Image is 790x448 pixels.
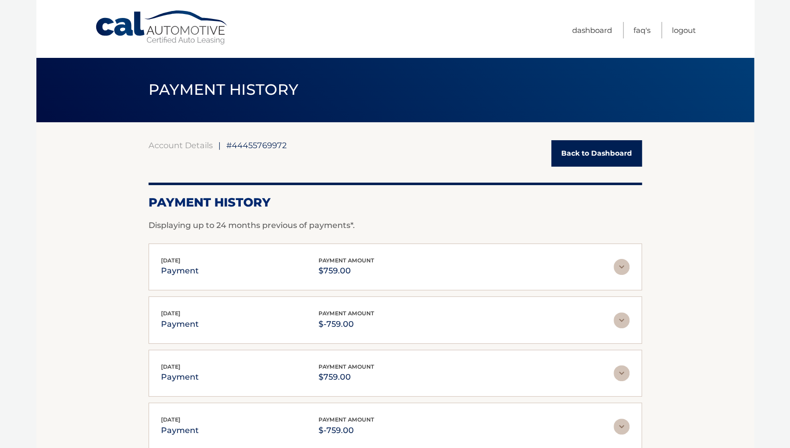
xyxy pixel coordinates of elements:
[572,22,612,38] a: Dashboard
[318,264,374,278] p: $759.00
[614,259,630,275] img: accordion-rest.svg
[218,140,221,150] span: |
[614,365,630,381] img: accordion-rest.svg
[161,363,180,370] span: [DATE]
[633,22,650,38] a: FAQ's
[149,80,299,99] span: PAYMENT HISTORY
[318,257,374,264] span: payment amount
[161,416,180,423] span: [DATE]
[161,317,199,331] p: payment
[149,140,213,150] a: Account Details
[161,264,199,278] p: payment
[614,312,630,328] img: accordion-rest.svg
[318,317,374,331] p: $-759.00
[161,257,180,264] span: [DATE]
[161,370,199,384] p: payment
[149,195,642,210] h2: Payment History
[318,424,374,438] p: $-759.00
[318,416,374,423] span: payment amount
[318,310,374,317] span: payment amount
[672,22,696,38] a: Logout
[614,419,630,435] img: accordion-rest.svg
[551,140,642,167] a: Back to Dashboard
[226,140,287,150] span: #44455769972
[161,310,180,317] span: [DATE]
[318,363,374,370] span: payment amount
[149,220,642,231] p: Displaying up to 24 months previous of payments*.
[161,424,199,438] p: payment
[95,10,229,45] a: Cal Automotive
[318,370,374,384] p: $759.00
